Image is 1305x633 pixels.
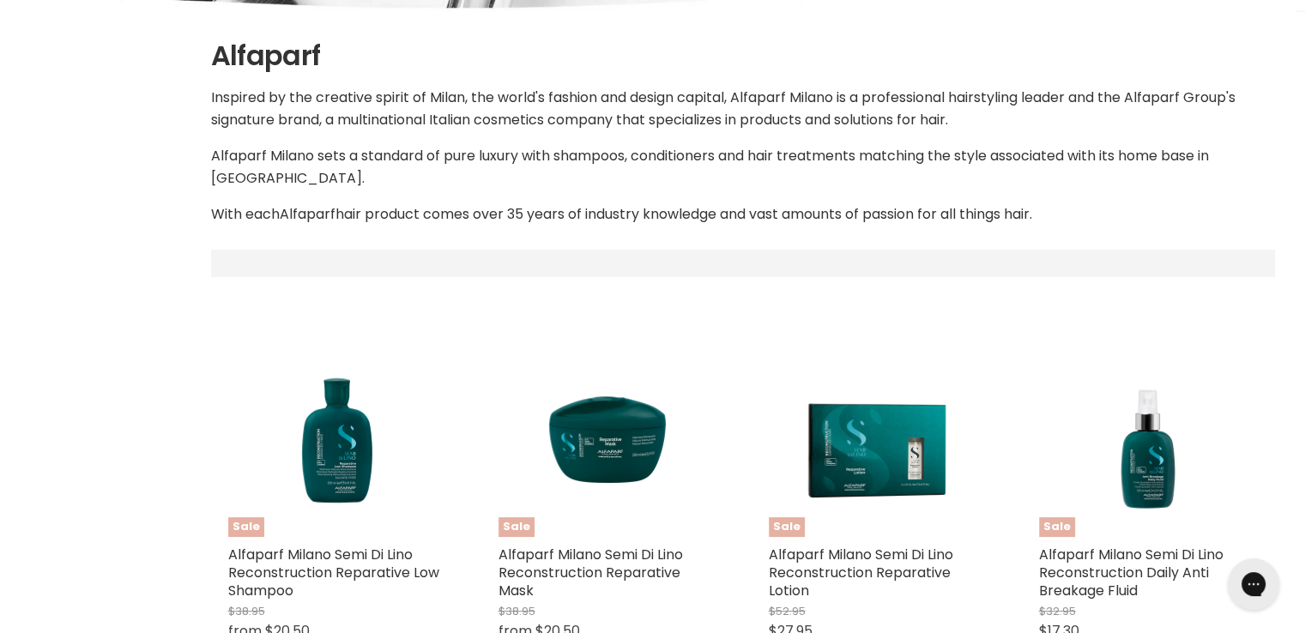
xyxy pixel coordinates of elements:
a: Alfaparf Milano Semi Di Lino Reconstruction Daily Anti Breakage Fluid Sale [1039,318,1258,537]
a: Alfaparf Milano Semi Di Lino Reconstruction Reparative Low Shampoo Alfaparf Milano Semi Di Lino R... [228,318,447,537]
span: $52.95 [769,603,806,619]
span: Sale [228,517,264,537]
span: $32.95 [1039,603,1076,619]
a: Alfaparf Milano Semi Di Lino Reconstruction Reparative Mask Alfaparf Milano Semi Di Lino Reconstr... [498,318,717,537]
span: Sale [498,517,535,537]
a: Alfaparf Milano Semi Di Lino Reconstruction Reparative Low Shampoo [228,545,439,600]
p: Alfaparf [211,203,1275,226]
span: Inspired by the creative spirit of Milan, the world's fashion and design capital, Alfaparf Milano... [211,87,1236,130]
span: Alfaparf Milano sets a standard of pure luxury with shampoos, conditioners and hair treatments ma... [211,146,1209,188]
a: Alfaparf Milano Semi Di Lino Reconstruction Reparative Mask [498,545,683,600]
img: Alfaparf Milano Semi Di Lino Reconstruction Reparative Low Shampoo [228,318,447,537]
span: hair product comes over 35 years of industry knowledge and vast amounts of passion for all things... [335,204,1032,224]
h1: Alfaparf [211,38,1275,74]
span: Sale [1039,517,1075,537]
a: Alfaparf Milano Semi Di Lino Reconstruction Reparative Lotion Alfaparf Milano Semi Di Lino Recons... [769,318,988,537]
span: $38.95 [498,603,535,619]
a: Alfaparf Milano Semi Di Lino Reconstruction Reparative Lotion [769,545,953,600]
iframe: Gorgias live chat messenger [1219,552,1288,616]
span: With each [211,204,280,224]
span: Sale [769,517,805,537]
span: $38.95 [228,603,265,619]
a: Alfaparf Milano Semi Di Lino Reconstruction Daily Anti Breakage Fluid [1039,545,1223,600]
